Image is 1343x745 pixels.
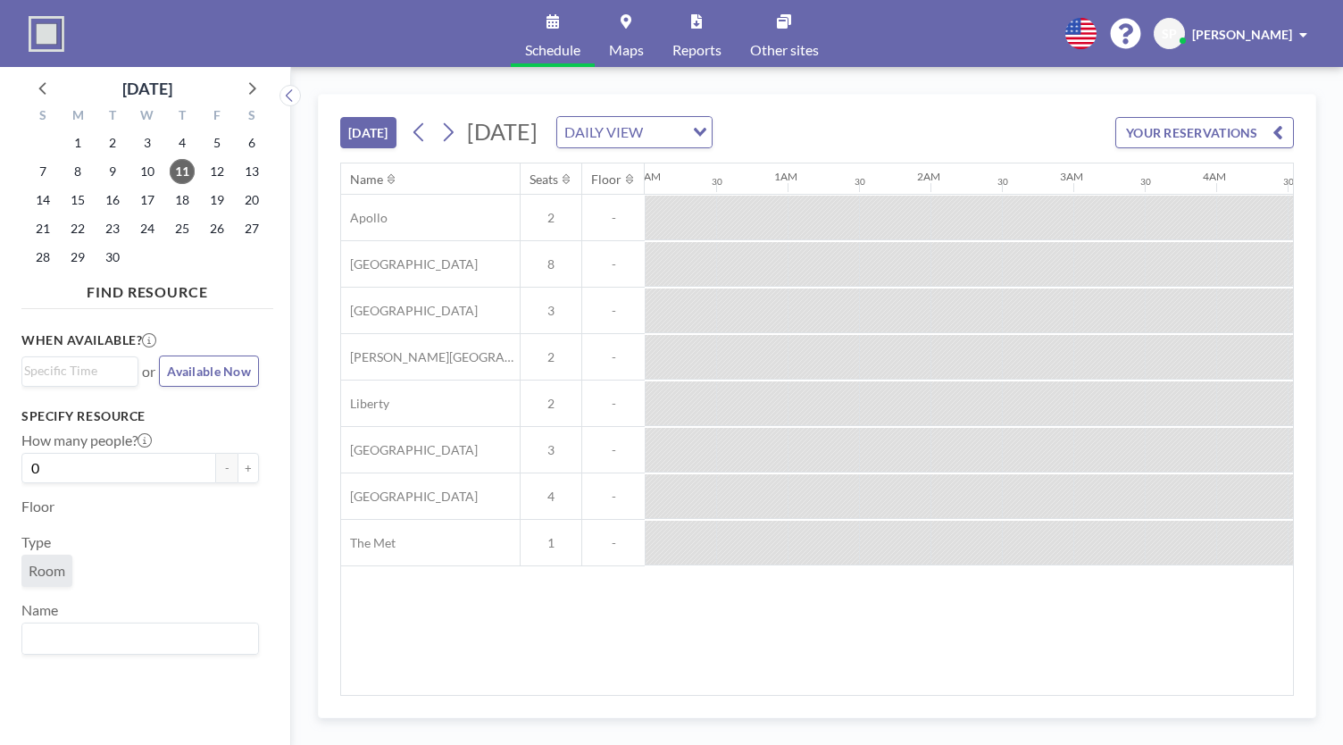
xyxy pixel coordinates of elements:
[100,245,125,270] span: Tuesday, September 30, 2025
[204,188,229,213] span: Friday, September 19, 2025
[21,431,152,449] label: How many people?
[96,105,130,129] div: T
[582,349,645,365] span: -
[1162,26,1177,42] span: SP
[100,130,125,155] span: Tuesday, September 2, 2025
[341,489,478,505] span: [GEOGRAPHIC_DATA]
[341,256,478,272] span: [GEOGRAPHIC_DATA]
[100,188,125,213] span: Tuesday, September 16, 2025
[1060,170,1083,183] div: 3AM
[750,43,819,57] span: Other sites
[100,159,125,184] span: Tuesday, September 9, 2025
[239,159,264,184] span: Saturday, September 13, 2025
[1203,170,1226,183] div: 4AM
[21,408,259,424] h3: Specify resource
[122,76,172,101] div: [DATE]
[238,453,259,483] button: +
[216,453,238,483] button: -
[199,105,234,129] div: F
[204,130,229,155] span: Friday, September 5, 2025
[30,159,55,184] span: Sunday, September 7, 2025
[1283,176,1294,188] div: 30
[24,361,128,381] input: Search for option
[557,117,712,147] div: Search for option
[1192,27,1292,42] span: [PERSON_NAME]
[130,105,165,129] div: W
[340,117,396,148] button: [DATE]
[21,498,54,515] label: Floor
[774,170,797,183] div: 1AM
[341,303,478,319] span: [GEOGRAPHIC_DATA]
[341,396,389,412] span: Liberty
[561,121,646,144] span: DAILY VIEW
[582,210,645,226] span: -
[239,130,264,155] span: Saturday, September 6, 2025
[341,442,478,458] span: [GEOGRAPHIC_DATA]
[22,624,258,654] div: Search for option
[582,489,645,505] span: -
[65,159,90,184] span: Monday, September 8, 2025
[1115,117,1294,148] button: YOUR RESERVATIONS
[29,16,64,52] img: organization-logo
[30,245,55,270] span: Sunday, September 28, 2025
[24,627,248,650] input: Search for option
[170,130,195,155] span: Thursday, September 4, 2025
[467,118,538,145] span: [DATE]
[582,396,645,412] span: -
[167,364,251,379] span: Available Now
[239,188,264,213] span: Saturday, September 20, 2025
[521,535,581,551] span: 1
[21,601,58,619] label: Name
[204,159,229,184] span: Friday, September 12, 2025
[341,210,388,226] span: Apollo
[582,535,645,551] span: -
[29,562,65,580] span: Room
[997,176,1008,188] div: 30
[65,245,90,270] span: Monday, September 29, 2025
[239,216,264,241] span: Saturday, September 27, 2025
[521,210,581,226] span: 2
[1140,176,1151,188] div: 30
[672,43,722,57] span: Reports
[65,130,90,155] span: Monday, September 1, 2025
[135,188,160,213] span: Wednesday, September 17, 2025
[582,442,645,458] span: -
[135,216,160,241] span: Wednesday, September 24, 2025
[135,159,160,184] span: Wednesday, September 10, 2025
[65,188,90,213] span: Monday, September 15, 2025
[234,105,269,129] div: S
[591,172,621,188] div: Floor
[21,276,273,301] h4: FIND RESOURCE
[26,105,61,129] div: S
[530,172,558,188] div: Seats
[142,363,155,381] span: or
[521,256,581,272] span: 8
[631,170,661,183] div: 12AM
[855,176,865,188] div: 30
[30,216,55,241] span: Sunday, September 21, 2025
[712,176,722,188] div: 30
[65,216,90,241] span: Monday, September 22, 2025
[350,172,383,188] div: Name
[525,43,580,57] span: Schedule
[521,303,581,319] span: 3
[30,188,55,213] span: Sunday, September 14, 2025
[648,121,682,144] input: Search for option
[609,43,644,57] span: Maps
[164,105,199,129] div: T
[582,303,645,319] span: -
[159,356,259,387] button: Available Now
[521,349,581,365] span: 2
[61,105,96,129] div: M
[204,216,229,241] span: Friday, September 26, 2025
[582,256,645,272] span: -
[170,159,195,184] span: Thursday, September 11, 2025
[341,535,396,551] span: The Met
[100,216,125,241] span: Tuesday, September 23, 2025
[521,442,581,458] span: 3
[135,130,160,155] span: Wednesday, September 3, 2025
[22,357,138,384] div: Search for option
[170,216,195,241] span: Thursday, September 25, 2025
[341,349,520,365] span: [PERSON_NAME][GEOGRAPHIC_DATA]
[521,489,581,505] span: 4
